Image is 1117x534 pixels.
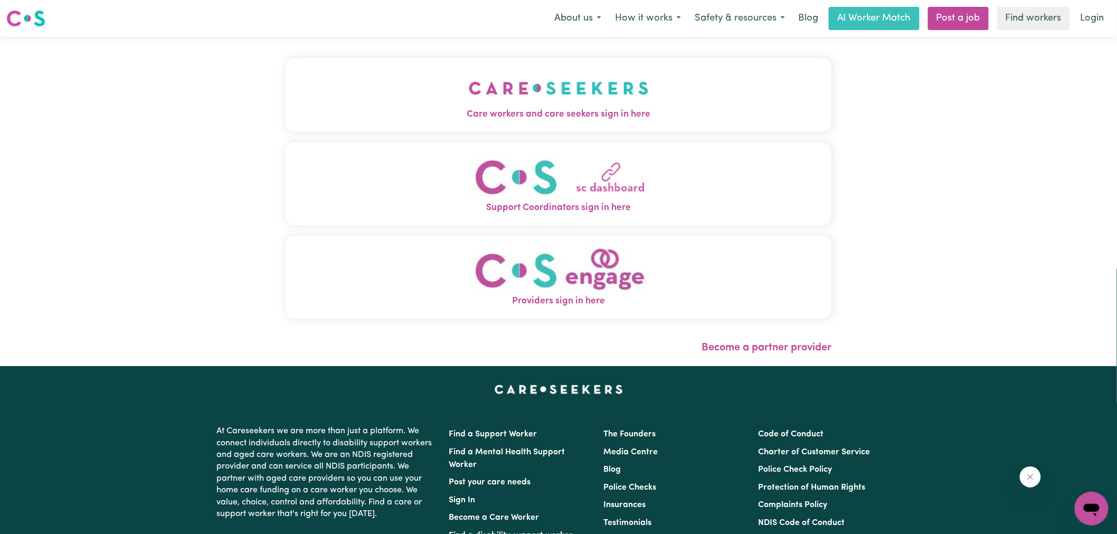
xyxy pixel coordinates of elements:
a: Code of Conduct [759,430,824,438]
a: NDIS Code of Conduct [759,519,845,527]
a: Blog [603,465,621,474]
button: Safety & resources [688,7,792,30]
a: Protection of Human Rights [759,483,866,492]
a: Police Check Policy [759,465,832,474]
a: Police Checks [603,483,656,492]
iframe: Button to launch messaging window [1075,492,1109,526]
img: Careseekers logo [6,9,45,28]
a: Insurances [603,501,646,509]
a: Become a partner provider [702,342,831,353]
a: Become a Care Worker [449,513,539,522]
a: Testimonials [603,519,651,527]
a: Sign In [449,496,475,504]
a: Find a Mental Health Support Worker [449,448,565,469]
a: Careseekers logo [6,6,45,31]
a: Blog [792,7,825,30]
span: Need any help? [6,7,64,16]
button: Care workers and care seekers sign in here [286,58,831,132]
a: Media Centre [603,448,658,456]
p: At Careseekers we are more than just a platform. We connect individuals directly to disability su... [216,421,436,524]
a: Login [1074,7,1111,30]
a: Complaints Policy [759,501,828,509]
span: Support Coordinators sign in here [286,201,831,215]
a: Find a Support Worker [449,430,537,438]
a: Post your care needs [449,478,531,487]
a: Careseekers home page [495,385,623,394]
a: The Founders [603,430,656,438]
a: Post a job [928,7,989,30]
iframe: Close message [1020,466,1041,488]
span: Care workers and care seekers sign in here [286,108,831,121]
button: Support Coordinators sign in here [286,142,831,225]
button: About us [547,7,608,30]
span: Providers sign in here [286,294,831,308]
button: Providers sign in here [286,236,831,319]
button: How it works [608,7,688,30]
a: Charter of Customer Service [759,448,870,456]
a: Find workers [997,7,1070,30]
a: AI Worker Match [829,7,920,30]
